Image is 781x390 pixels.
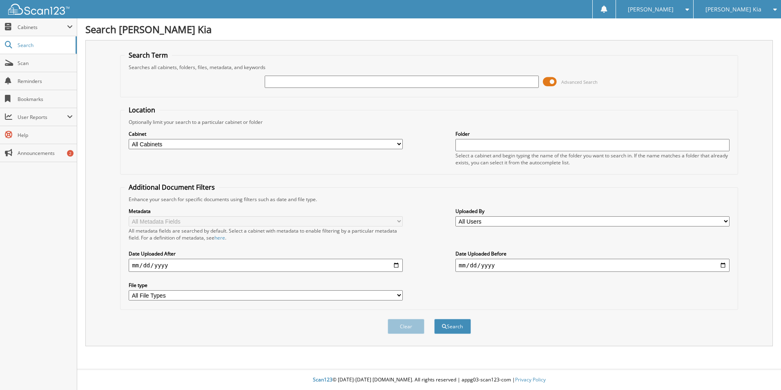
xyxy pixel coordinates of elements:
button: Search [434,319,471,334]
legend: Search Term [125,51,172,60]
span: Bookmarks [18,96,73,103]
label: Uploaded By [455,208,730,215]
button: Clear [388,319,424,334]
div: All metadata fields are searched by default. Select a cabinet with metadata to enable filtering b... [129,227,403,241]
a: Privacy Policy [515,376,546,383]
label: Metadata [129,208,403,215]
img: scan123-logo-white.svg [8,4,69,15]
input: end [455,259,730,272]
span: Scan [18,60,73,67]
span: Advanced Search [561,79,598,85]
label: Folder [455,130,730,137]
input: start [129,259,403,272]
span: Reminders [18,78,73,85]
div: Searches all cabinets, folders, files, metadata, and keywords [125,64,734,71]
div: Optionally limit your search to a particular cabinet or folder [125,119,734,126]
span: Cabinets [18,24,67,31]
a: here [214,234,225,241]
label: File type [129,282,403,289]
span: User Reports [18,114,67,121]
legend: Additional Document Filters [125,183,219,192]
h1: Search [PERSON_NAME] Kia [85,22,773,36]
span: Help [18,132,73,139]
span: Search [18,42,71,49]
div: Enhance your search for specific documents using filters such as date and file type. [125,196,734,203]
span: [PERSON_NAME] Kia [705,7,761,12]
span: Scan123 [313,376,332,383]
div: © [DATE]-[DATE] [DOMAIN_NAME]. All rights reserved | appg03-scan123-com | [77,370,781,390]
span: Announcements [18,150,73,157]
label: Date Uploaded After [129,250,403,257]
div: Select a cabinet and begin typing the name of the folder you want to search in. If the name match... [455,152,730,166]
legend: Location [125,105,159,114]
label: Cabinet [129,130,403,137]
div: 2 [67,150,74,157]
span: [PERSON_NAME] [628,7,674,12]
label: Date Uploaded Before [455,250,730,257]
